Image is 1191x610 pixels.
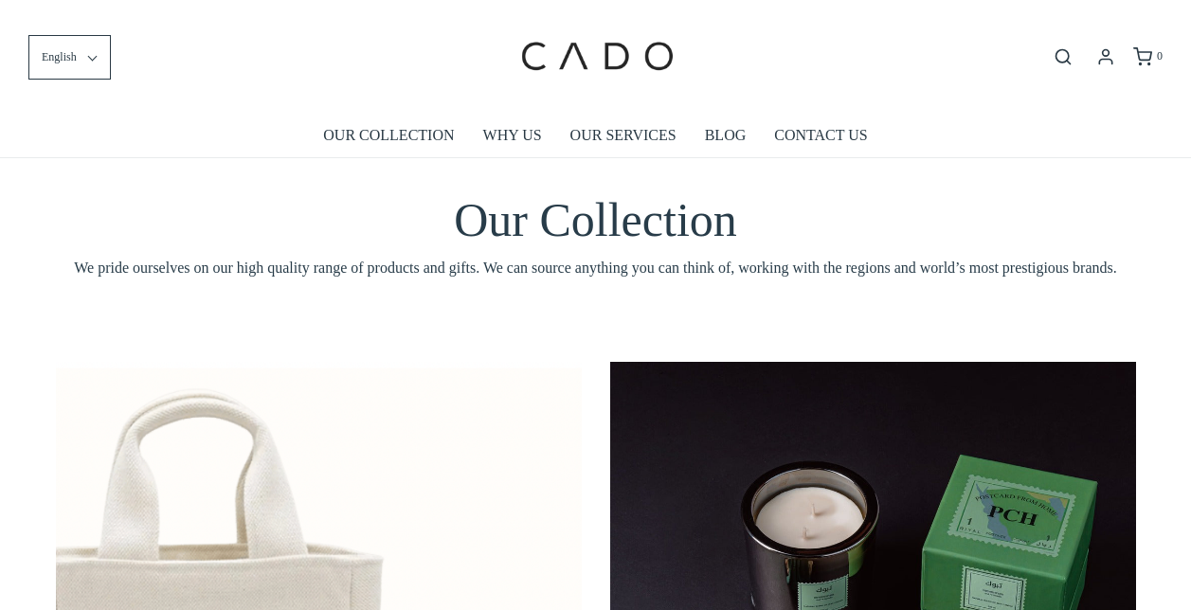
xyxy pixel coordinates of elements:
button: English [28,35,111,80]
span: 0 [1157,49,1163,63]
span: We pride ourselves on our high quality range of products and gifts. We can source anything you ca... [56,256,1136,280]
img: cadogifting [515,14,677,99]
span: English [42,48,77,66]
span: Our Collection [454,193,737,246]
a: CONTACT US [774,114,867,157]
a: 0 [1131,47,1163,66]
a: OUR COLLECTION [323,114,454,157]
a: BLOG [705,114,747,157]
a: WHY US [483,114,542,157]
a: OUR SERVICES [570,114,677,157]
button: Open search bar [1046,46,1080,67]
